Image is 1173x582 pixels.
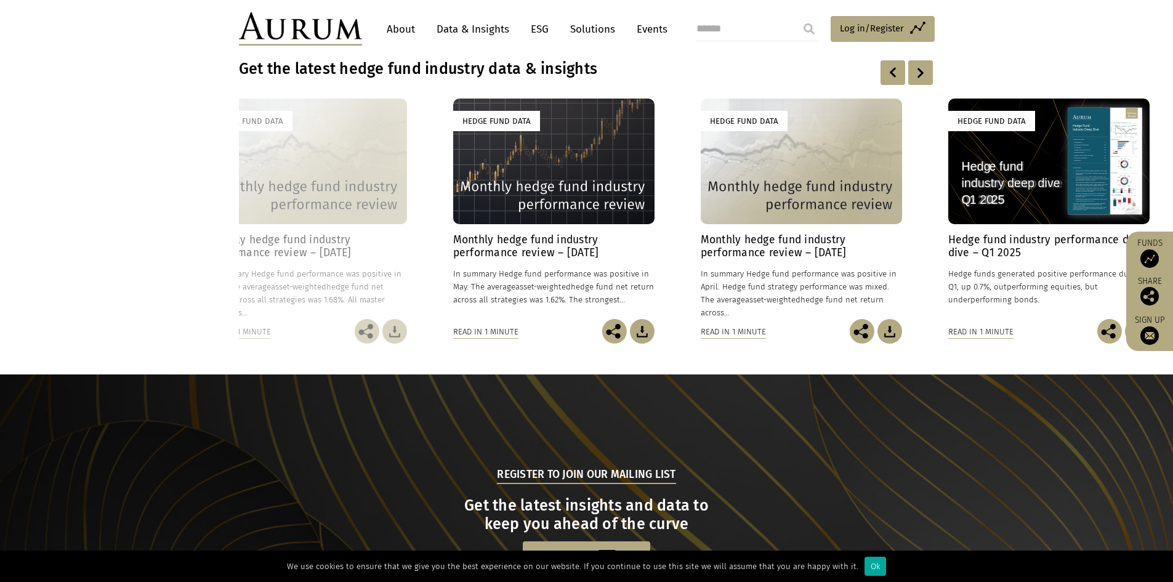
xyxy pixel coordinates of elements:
[206,111,292,131] div: Hedge Fund Data
[239,12,362,46] img: Aurum
[797,17,821,41] input: Submit
[840,21,904,36] span: Log in/Register
[850,319,874,344] img: Share this post
[745,295,800,304] span: asset-weighted
[239,60,776,78] h3: Get the latest hedge fund industry data & insights
[630,319,655,344] img: Download Article
[948,99,1150,319] a: Hedge Fund Data Hedge fund industry performance deep dive – Q1 2025 Hedge funds generated positiv...
[453,233,655,259] h4: Monthly hedge fund industry performance review – [DATE]
[1097,319,1122,344] img: Share this post
[948,267,1150,306] p: Hedge funds generated positive performance during Q1, up 0.7%, outperforming equities, but underp...
[453,325,518,339] div: Read in 1 minute
[206,267,407,320] p: In summary Hedge fund performance was positive in June. The average hedge fund net return across ...
[701,233,902,259] h4: Monthly hedge fund industry performance review – [DATE]
[831,16,935,42] a: Log in/Register
[1125,319,1150,344] img: Download Article
[453,111,540,131] div: Hedge Fund Data
[701,99,902,319] a: Hedge Fund Data Monthly hedge fund industry performance review – [DATE] In summary Hedge fund per...
[948,111,1035,131] div: Hedge Fund Data
[525,18,555,41] a: ESG
[1132,315,1167,345] a: Sign up
[865,557,886,576] div: Ok
[430,18,515,41] a: Data & Insights
[1132,277,1167,305] div: Share
[381,18,421,41] a: About
[240,496,933,533] h3: Get the latest insights and data to keep you ahead of the curve
[355,319,379,344] img: Share this post
[523,541,650,573] a: Sign up
[382,319,407,344] img: Download Article
[948,233,1150,259] h4: Hedge fund industry performance deep dive – Q1 2025
[206,233,407,259] h4: Monthly hedge fund industry performance review – [DATE]
[1140,287,1159,305] img: Share this post
[271,282,326,291] span: asset-weighted
[631,18,667,41] a: Events
[877,319,902,344] img: Download Article
[564,18,621,41] a: Solutions
[1132,238,1167,268] a: Funds
[1140,249,1159,268] img: Access Funds
[701,325,766,339] div: Read in 1 minute
[497,467,675,484] h5: Register to join our mailing list
[453,267,655,306] p: In summary Hedge fund performance was positive in May. The average hedge fund net return across a...
[701,267,902,320] p: In summary Hedge fund performance was positive in April. Hedge fund strategy performance was mixe...
[701,111,788,131] div: Hedge Fund Data
[515,282,571,291] span: asset-weighted
[453,99,655,319] a: Hedge Fund Data Monthly hedge fund industry performance review – [DATE] In summary Hedge fund per...
[948,325,1014,339] div: Read in 1 minute
[602,319,627,344] img: Share this post
[1140,326,1159,345] img: Sign up to our newsletter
